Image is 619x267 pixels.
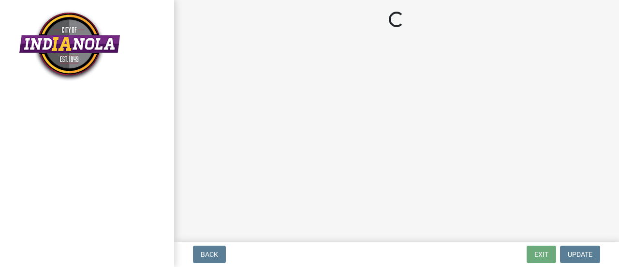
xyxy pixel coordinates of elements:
[19,10,120,81] img: City of Indianola, Iowa
[201,251,218,258] span: Back
[560,246,600,263] button: Update
[568,251,592,258] span: Update
[527,246,556,263] button: Exit
[193,246,226,263] button: Back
